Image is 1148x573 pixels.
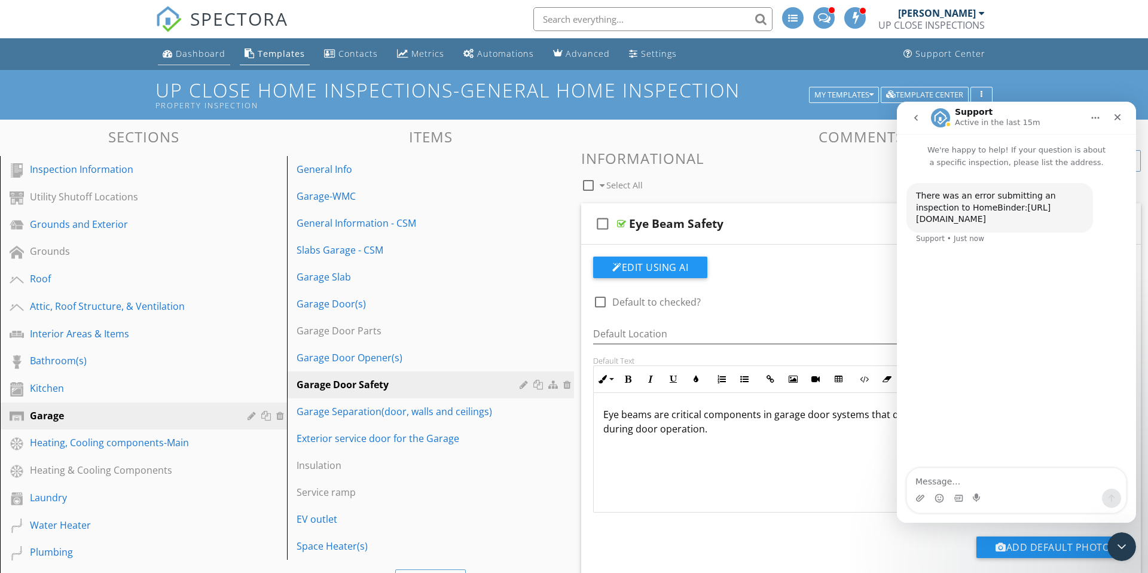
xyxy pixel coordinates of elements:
[297,485,523,499] div: Service ramp
[319,43,383,65] a: Contacts
[533,7,773,31] input: Search everything...
[30,244,230,258] div: Grounds
[662,368,685,391] button: Underline (⌘U)
[593,356,1129,365] div: Default Text
[809,87,879,103] button: My Templates
[297,431,523,446] div: Exterior service door for the Garage
[30,299,230,313] div: Attic, Roof Structure, & Ventilation
[733,368,756,391] button: Unordered List
[30,518,230,532] div: Water Heater
[297,216,523,230] div: General Information - CSM
[155,80,993,110] h1: Up Close Home Inspections-General Home Inspection
[593,209,612,238] i: check_box_outline_blank
[30,353,230,368] div: Bathroom(s)
[897,102,1136,523] iframe: Intercom live chat
[1107,532,1136,561] iframe: Intercom live chat
[759,368,781,391] button: Insert Link (⌘K)
[886,91,963,99] div: Template Center
[881,89,969,99] a: Template Center
[581,150,1141,166] h3: Informational
[411,48,444,59] div: Metrics
[297,377,523,392] div: Garage Door Safety
[155,100,813,110] div: Property Inspection
[297,324,523,338] div: Garage Door Parts
[297,297,523,311] div: Garage Door(s)
[155,16,288,41] a: SPECTORA
[258,48,305,59] div: Templates
[548,43,615,65] a: Advanced
[30,463,230,477] div: Heating & Cooling Components
[30,190,230,204] div: Utility Shutoff Locations
[297,404,523,419] div: Garage Separation(door, walls and ceilings)
[606,179,643,191] span: Select All
[685,368,707,391] button: Colors
[459,43,539,65] a: Automations (Advanced)
[781,368,804,391] button: Insert Image (⌘P)
[581,129,1141,145] h3: Comments
[804,368,827,391] button: Insert Video
[898,7,976,19] div: [PERSON_NAME]
[338,48,378,59] div: Contacts
[30,327,230,341] div: Interior Areas & Items
[190,6,288,31] span: SPECTORA
[297,458,523,473] div: Insulation
[915,48,985,59] div: Support Center
[155,6,182,32] img: The Best Home Inspection Software - Spectora
[594,368,616,391] button: Inline Style
[287,129,574,145] h3: Items
[30,409,230,423] div: Garage
[710,368,733,391] button: Ordered List
[297,350,523,365] div: Garage Door Opener(s)
[158,43,230,65] a: Dashboard
[30,545,230,559] div: Plumbing
[593,324,1112,344] input: Default Location
[477,48,534,59] div: Automations
[297,162,523,176] div: General Info
[297,512,523,526] div: EV outlet
[392,43,449,65] a: Metrics
[30,381,230,395] div: Kitchen
[616,368,639,391] button: Bold (⌘B)
[603,407,1119,436] p: Eye beams are critical components in garage door systems that detect obstacles and prevent potent...
[30,435,230,450] div: Heating, Cooling components-Main
[814,91,874,99] div: My Templates
[624,43,682,65] a: Settings
[641,48,677,59] div: Settings
[297,189,523,203] div: Garage-WMC
[297,243,523,257] div: Slabs Garage - CSM
[612,296,701,308] label: Default to checked?
[593,257,707,278] button: Edit Using AI
[899,43,990,65] a: Support Center
[297,539,523,553] div: Space Heater(s)
[875,368,898,391] button: Clear Formatting
[30,217,230,231] div: Grounds and Exterior
[566,48,610,59] div: Advanced
[881,87,969,103] button: Template Center
[853,368,875,391] button: Code View
[976,537,1129,558] button: Add Default Photo
[297,270,523,284] div: Garage Slab
[629,217,723,231] div: Eye Beam Safety
[176,48,225,59] div: Dashboard
[30,162,230,176] div: Inspection Information
[878,19,985,31] div: UP CLOSE INSPECTIONS
[30,490,230,505] div: Laundry
[240,43,310,65] a: Templates
[639,368,662,391] button: Italic (⌘I)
